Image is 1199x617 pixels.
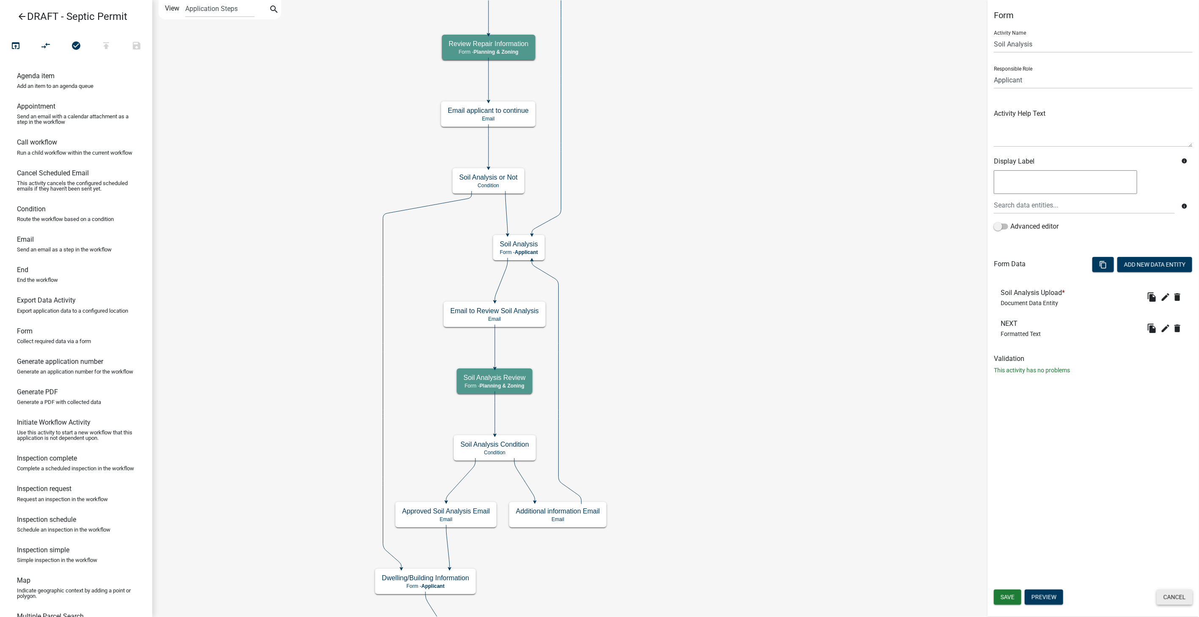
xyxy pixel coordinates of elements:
[1001,289,1068,297] h6: Soil Analysis Upload
[71,41,81,52] i: check_circle
[994,221,1059,232] label: Advanced editor
[269,4,279,16] i: search
[17,485,71,493] h6: Inspection request
[474,49,519,55] span: Planning & Zoning
[994,157,1175,165] h6: Display Label
[448,106,529,115] h5: Email applicant to continue
[994,366,1193,375] p: This activity has no problems
[1181,158,1187,164] i: info
[1159,290,1172,304] button: edit
[17,205,46,213] h6: Condition
[17,11,27,23] i: arrow_back
[516,516,600,522] p: Email
[382,583,469,589] p: Form -
[1172,290,1186,304] wm-modal-confirm: Delete
[1147,323,1157,333] i: file_copy
[1001,319,1041,328] h6: NEXT
[30,37,61,55] button: Auto Layout
[421,583,444,589] span: Applicant
[1159,322,1172,335] button: edit
[17,72,55,80] h6: Agenda item
[0,37,31,55] button: Test Workflow
[448,116,529,122] p: Email
[994,197,1175,214] input: Search data entities...
[382,574,469,582] h5: Dwelling/Building Information
[1001,300,1058,306] span: Document Data Entity
[500,240,538,248] h5: Soil Analysis
[1001,330,1041,337] span: Formatted Text
[461,450,529,456] p: Condition
[994,590,1021,605] button: Save
[11,41,21,52] i: open_in_browser
[516,507,600,515] h5: Additional information Email
[41,41,51,52] i: compare_arrows
[17,576,30,584] h6: Map
[267,3,281,17] button: search
[1117,257,1192,272] button: Add New Data Entity
[402,507,490,515] h5: Approved Soil Analysis Email
[1025,590,1063,605] button: Preview
[17,557,97,563] p: Simple inspection in the workflow
[459,183,518,188] p: Condition
[17,369,133,374] p: Generate an application number for the workflow
[17,247,112,252] p: Send an email as a step in the workflow
[17,466,134,471] p: Complete a scheduled inspection in the workflow
[17,102,55,110] h6: Appointment
[91,37,121,55] button: Publish
[17,216,114,222] p: Route the workflow based on a condition
[17,180,135,191] p: This activity cancels the configured scheduled emails if they haven't been sent yet.
[1172,292,1183,302] i: delete
[1001,594,1015,601] span: Save
[17,114,135,125] p: Send an email with a calendar attachment as a step in the workflow
[17,339,91,344] p: Collect required data via a form
[450,316,539,322] p: Email
[17,327,33,335] h6: Form
[1145,322,1159,335] button: file_copy
[17,358,103,366] h6: Generate application number
[17,399,101,405] p: Generate a PDF with collected data
[1161,323,1171,333] i: edit
[994,260,1026,268] h6: Form Data
[0,37,152,57] div: Workflow actions
[17,588,135,599] p: Indicate geographic context by adding a point or polygon.
[17,235,34,243] h6: Email
[994,10,1193,20] h5: Form
[500,249,538,255] p: Form -
[464,374,526,382] h5: Soil Analysis Review
[7,7,139,26] a: DRAFT - Septic Permit
[17,497,108,502] p: Request an inspection in the workflow
[61,37,91,55] button: No problems
[461,440,529,448] h5: Soil Analysis Condition
[1161,292,1171,302] i: edit
[994,355,1193,363] h6: Validation
[17,430,135,441] p: Use this activity to start a new workflow that this application is not dependent upon.
[1147,292,1157,302] i: file_copy
[17,83,93,89] p: Add an item to an agenda queue
[17,169,89,177] h6: Cancel Scheduled Email
[17,138,57,146] h6: Call workflow
[17,516,76,524] h6: Inspection schedule
[480,383,524,389] span: Planning & Zoning
[17,527,110,532] p: Schedule an inspection in the workflow
[1172,322,1186,335] button: delete
[1092,257,1114,272] button: content_copy
[1092,262,1114,268] wm-modal-confirm: Bulk Actions
[1099,261,1107,269] i: content_copy
[402,516,490,522] p: Email
[17,277,58,283] p: End the workflow
[17,150,132,156] p: Run a child workflow within the current workflow
[17,296,76,304] h6: Export Data Activity
[459,173,518,181] h5: Soil Analysis or Not
[1181,203,1187,209] i: info
[1157,590,1193,605] button: Cancel
[17,266,28,274] h6: End
[101,41,111,52] i: publish
[17,418,91,426] h6: Initiate Workflow Activity
[17,454,77,462] h6: Inspection complete
[515,249,538,255] span: Applicant
[17,308,128,314] p: Export application data to a configured location
[1172,290,1186,304] button: delete
[1172,323,1183,333] i: delete
[1172,322,1186,335] wm-modal-confirm: Delete
[449,40,529,48] h5: Review Repair Information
